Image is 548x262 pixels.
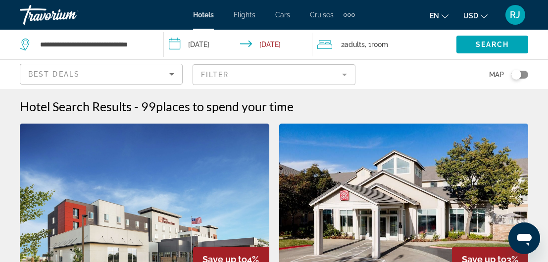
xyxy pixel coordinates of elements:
span: Room [371,41,388,48]
span: Map [489,68,504,82]
button: Check-in date: Dec 22, 2025 Check-out date: Dec 29, 2025 [164,30,313,59]
button: Search [456,36,528,53]
button: User Menu [502,4,528,25]
button: Change currency [463,8,488,23]
h2: 99 [141,99,294,114]
button: Toggle map [504,70,528,79]
a: Cars [275,11,290,19]
a: Cruises [310,11,334,19]
span: , 1 [365,38,388,51]
span: RJ [510,10,521,20]
span: - [134,99,139,114]
button: Travelers: 2 adults, 0 children [312,30,456,59]
span: en [430,12,439,20]
span: 2 [341,38,365,51]
span: Search [476,41,509,48]
a: Flights [234,11,255,19]
span: places to spend your time [156,99,294,114]
a: Travorium [20,2,119,28]
button: Extra navigation items [344,7,355,23]
iframe: Button to launch messaging window [508,222,540,254]
button: Filter [193,64,355,86]
span: Best Deals [28,70,80,78]
span: Adults [345,41,365,48]
h1: Hotel Search Results [20,99,132,114]
span: USD [463,12,478,20]
button: Change language [430,8,448,23]
a: Hotels [193,11,214,19]
mat-select: Sort by [28,68,174,80]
